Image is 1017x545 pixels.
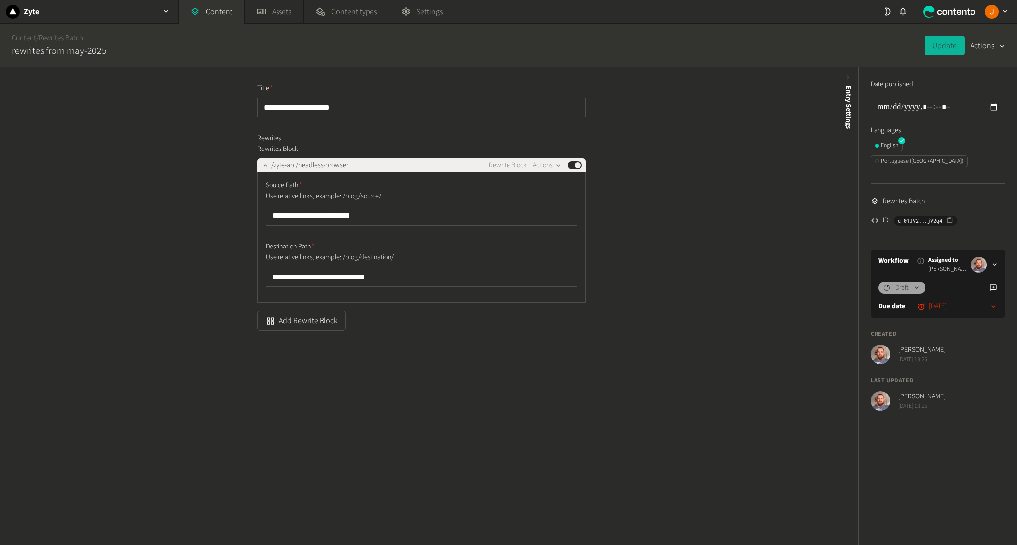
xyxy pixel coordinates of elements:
span: Rewrites [257,133,281,144]
span: c_01JV2...jV2q4 [898,216,942,225]
img: Erik Galiana Farell [871,391,890,411]
div: Portuguese ([GEOGRAPHIC_DATA]) [875,157,963,166]
h4: Last updated [871,376,1005,385]
span: /zyte-api/headless-browser [271,160,348,171]
a: Rewrites Batch [39,33,83,43]
span: Entry Settings [843,86,854,129]
span: [PERSON_NAME] [928,265,967,274]
button: Update [925,36,965,55]
button: Actions [533,159,562,171]
span: Source Path [266,180,302,191]
h4: Created [871,330,1005,339]
button: Actions [971,36,1005,55]
p: Rewrites Block [257,144,482,154]
label: Date published [871,79,913,90]
span: ID: [883,215,890,226]
img: Zyte [6,5,20,19]
button: English [871,140,903,151]
img: Erik Galiana Farell [871,345,890,364]
button: Portuguese ([GEOGRAPHIC_DATA]) [871,155,968,167]
span: Settings [416,6,443,18]
time: [DATE] [929,301,947,312]
span: / [36,33,39,43]
p: Use relative links, example: /blog/destination/ [266,252,491,263]
div: English [875,141,898,150]
span: [PERSON_NAME] [898,392,946,402]
span: Rewrite Block [489,160,527,171]
span: Destination Path [266,242,315,252]
img: Josu Escalada [985,5,999,19]
label: Due date [878,301,905,312]
span: Rewrites Batch [883,197,925,207]
p: Use relative links, example: /blog/source/ [266,191,491,201]
button: Draft [878,282,925,294]
span: [PERSON_NAME] [898,345,946,355]
h2: rewrites from may-2025 [12,44,107,58]
span: Assigned to [928,256,967,265]
span: [DATE] 13:25 [898,355,946,364]
label: Languages [871,125,1005,136]
span: [DATE] 13:26 [898,402,946,411]
button: c_01JV2...jV2q4 [894,216,957,226]
span: Title [257,83,273,94]
a: Workflow [878,256,909,266]
span: Draft [895,283,909,293]
h2: Zyte [24,6,39,18]
a: Content [12,33,36,43]
img: Erik Galiana Farell [971,257,987,273]
span: Content types [331,6,377,18]
button: Add Rewrite Block [257,311,346,331]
